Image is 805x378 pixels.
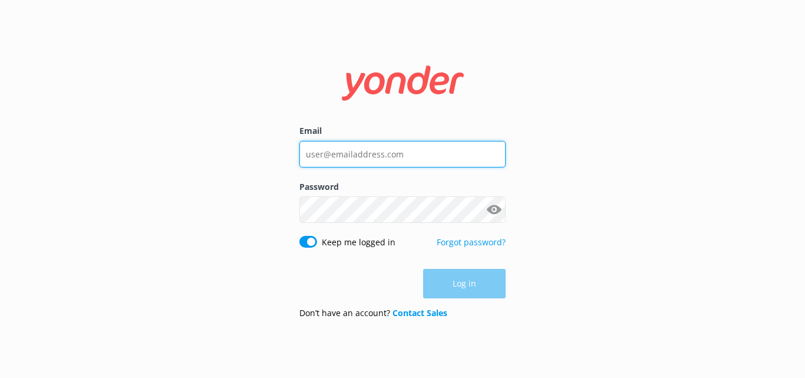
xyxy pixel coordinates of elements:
[322,236,395,249] label: Keep me logged in
[437,236,506,248] a: Forgot password?
[299,307,447,320] p: Don’t have an account?
[482,198,506,222] button: Show password
[299,180,506,193] label: Password
[299,124,506,137] label: Email
[392,307,447,318] a: Contact Sales
[299,141,506,167] input: user@emailaddress.com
